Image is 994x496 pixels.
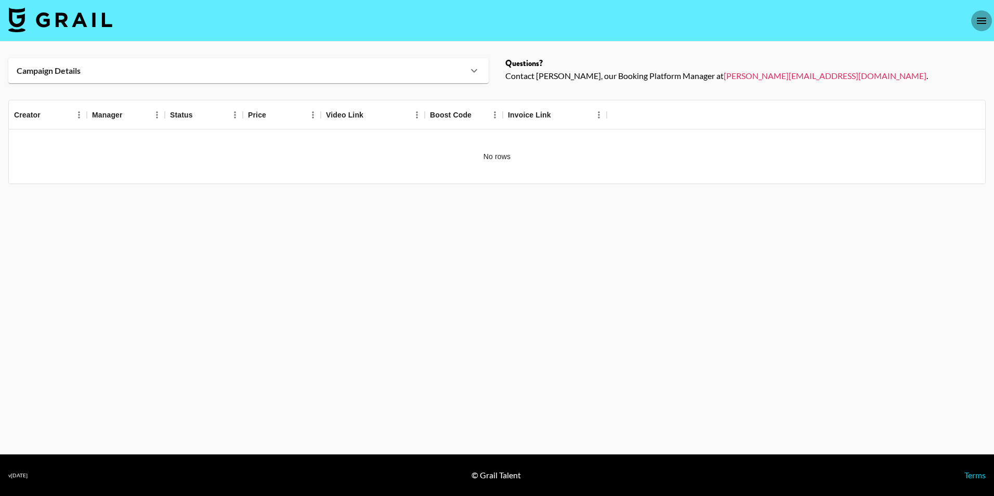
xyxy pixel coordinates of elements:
[505,71,986,81] div: Contact [PERSON_NAME], our Booking Platform Manager at .
[92,100,123,129] div: Manager
[942,444,982,484] iframe: Drift Widget Chat Controller
[305,107,321,123] button: Menu
[503,100,607,129] div: Invoice Link
[149,107,165,123] button: Menu
[8,472,28,479] div: v [DATE]
[326,100,363,129] div: Video Link
[472,470,521,480] div: © Grail Talent
[487,107,503,123] button: Menu
[9,129,985,184] div: No rows
[472,108,486,122] button: Sort
[9,100,87,129] div: Creator
[430,100,472,129] div: Boost Code
[8,7,112,32] img: Grail Talent
[724,71,926,81] a: [PERSON_NAME][EMAIL_ADDRESS][DOMAIN_NAME]
[505,58,986,69] div: Questions?
[425,100,503,129] div: Boost Code
[8,58,489,83] div: Campaign Details
[321,100,425,129] div: Video Link
[363,108,378,122] button: Sort
[591,107,607,123] button: Menu
[551,108,566,122] button: Sort
[87,100,165,129] div: Manager
[170,100,193,129] div: Status
[123,108,137,122] button: Sort
[409,107,425,123] button: Menu
[41,108,55,122] button: Sort
[17,66,81,76] strong: Campaign Details
[508,100,551,129] div: Invoice Link
[243,100,321,129] div: Price
[266,108,281,122] button: Sort
[227,107,243,123] button: Menu
[14,100,41,129] div: Creator
[971,10,992,31] button: open drawer
[193,108,207,122] button: Sort
[248,100,266,129] div: Price
[71,107,87,123] button: Menu
[165,100,243,129] div: Status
